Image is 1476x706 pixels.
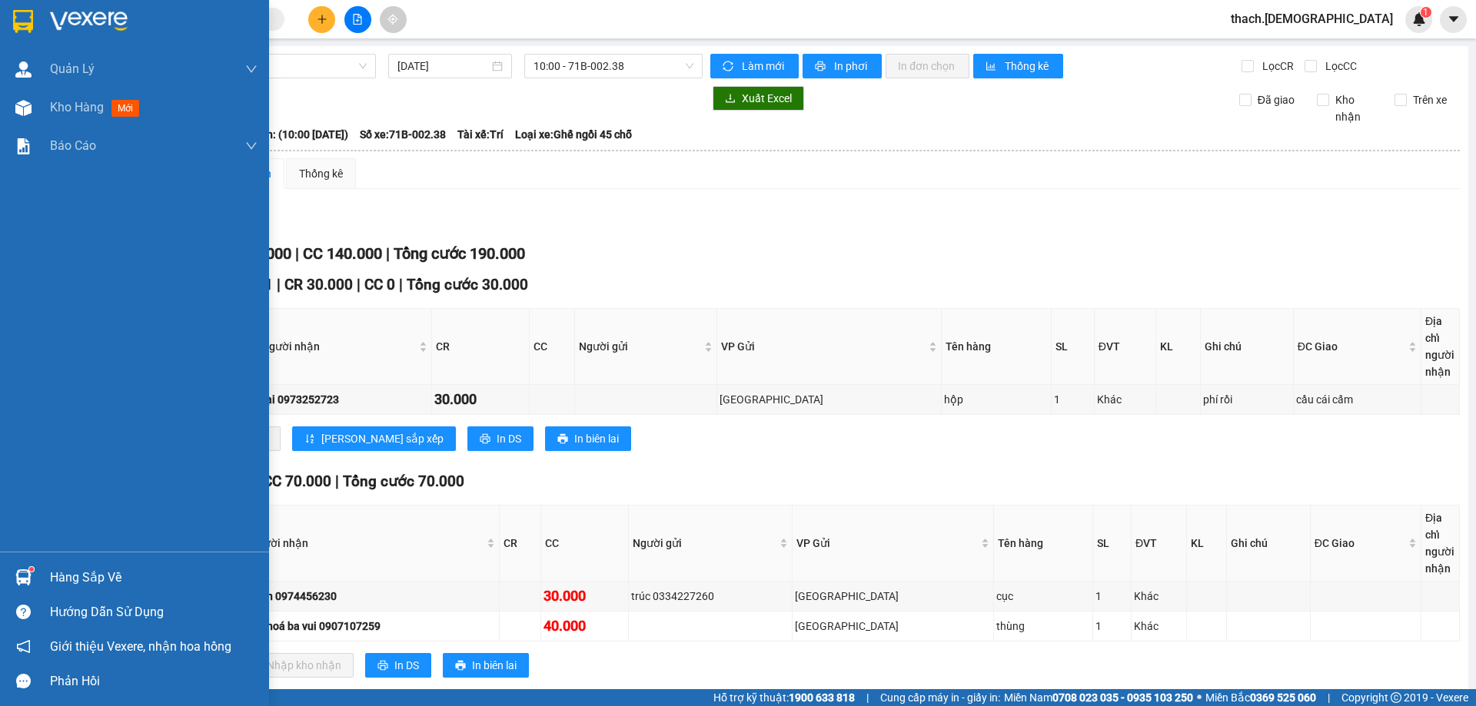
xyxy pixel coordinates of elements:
[111,100,139,117] span: mới
[544,615,626,637] div: 40.000
[1205,689,1316,706] span: Miền Bắc
[50,59,95,78] span: Quản Lý
[1250,691,1316,704] strong: 0369 525 060
[544,585,626,607] div: 30.000
[1423,7,1428,18] span: 1
[1134,618,1184,635] div: Khác
[1227,505,1311,582] th: Ghi chú
[399,276,403,293] span: |
[795,588,991,605] div: [GEOGRAPHIC_DATA]
[515,126,632,143] span: Loại xe: Ghế ngồi 45 chỗ
[1095,309,1156,385] th: ĐVT
[574,430,619,447] span: In biên lai
[994,505,1093,582] th: Tên hàng
[996,588,1090,605] div: cục
[1425,313,1455,380] div: Địa chỉ người nhận
[50,601,258,624] div: Hướng dẫn sử dụng
[1296,391,1418,408] div: cầu cái cấm
[352,14,363,25] span: file-add
[380,6,407,33] button: aim
[248,618,497,635] div: tạp hoá ba vui 0907107259
[1093,505,1132,582] th: SL
[360,126,446,143] span: Số xe: 71B-002.38
[277,276,281,293] span: |
[1315,535,1405,552] span: ĐC Giao
[407,276,528,293] span: Tổng cước 30.000
[245,63,258,75] span: down
[742,90,792,107] span: Xuất Excel
[263,472,331,490] span: CC 70.000
[720,391,938,408] div: [GEOGRAPHIC_DATA]
[443,653,529,678] button: printerIn biên lai
[292,426,456,451] button: sort-ascending[PERSON_NAME] sắp xếp
[1256,58,1296,75] span: Lọc CR
[1298,338,1405,355] span: ĐC Giao
[497,430,521,447] span: In DS
[397,58,489,75] input: 13/10/2025
[16,639,31,654] span: notification
[1447,12,1461,26] span: caret-down
[1187,505,1227,582] th: KL
[579,338,701,355] span: Người gửi
[1004,689,1193,706] span: Miền Nam
[944,391,1049,408] div: hộp
[803,54,882,78] button: printerIn phơi
[986,61,999,73] span: bar-chart
[50,136,96,155] span: Báo cáo
[295,244,299,263] span: |
[1095,618,1129,635] div: 1
[710,54,799,78] button: syncLàm mới
[1425,509,1455,577] div: Địa chỉ người nhận
[434,389,527,410] div: 30.000
[308,6,335,33] button: plus
[344,6,371,33] button: file-add
[50,637,231,656] span: Giới thiệu Vexere, nhận hoa hồng
[713,689,855,706] span: Hỗ trợ kỹ thuật:
[886,54,969,78] button: In đơn chọn
[723,61,736,73] span: sync
[455,660,466,672] span: printer
[973,54,1063,78] button: bar-chartThống kê
[557,433,568,446] span: printer
[1319,58,1359,75] span: Lọc CC
[260,391,429,408] div: đại 0973252723
[248,588,497,605] div: Loan 0974456230
[1328,689,1330,706] span: |
[335,472,339,490] span: |
[789,691,855,704] strong: 1900 633 818
[29,567,34,572] sup: 1
[1252,91,1301,108] span: Đã giao
[500,505,541,582] th: CR
[880,689,1000,706] span: Cung cấp máy in - giấy in:
[394,244,525,263] span: Tổng cước 190.000
[13,10,33,33] img: logo-vxr
[457,126,504,143] span: Tài xế: Trí
[796,535,978,552] span: VP Gửi
[357,276,361,293] span: |
[50,100,104,114] span: Kho hàng
[15,61,32,78] img: warehouse-icon
[1407,91,1453,108] span: Trên xe
[815,61,828,73] span: printer
[365,653,431,678] button: printerIn DS
[1095,588,1129,605] div: 1
[1097,391,1153,408] div: Khác
[1201,309,1294,385] th: Ghi chú
[834,58,869,75] span: In phơi
[725,93,736,105] span: download
[299,165,343,182] div: Thống kê
[432,309,530,385] th: CR
[50,566,258,589] div: Hàng sắp về
[1052,309,1094,385] th: SL
[633,535,776,552] span: Người gửi
[545,426,631,451] button: printerIn biên lai
[15,138,32,154] img: solution-icon
[742,58,786,75] span: Làm mới
[321,430,444,447] span: [PERSON_NAME] sắp xếp
[317,14,327,25] span: plus
[364,276,395,293] span: CC 0
[1421,7,1431,18] sup: 1
[386,244,390,263] span: |
[1054,391,1091,408] div: 1
[1203,391,1291,408] div: phí rồi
